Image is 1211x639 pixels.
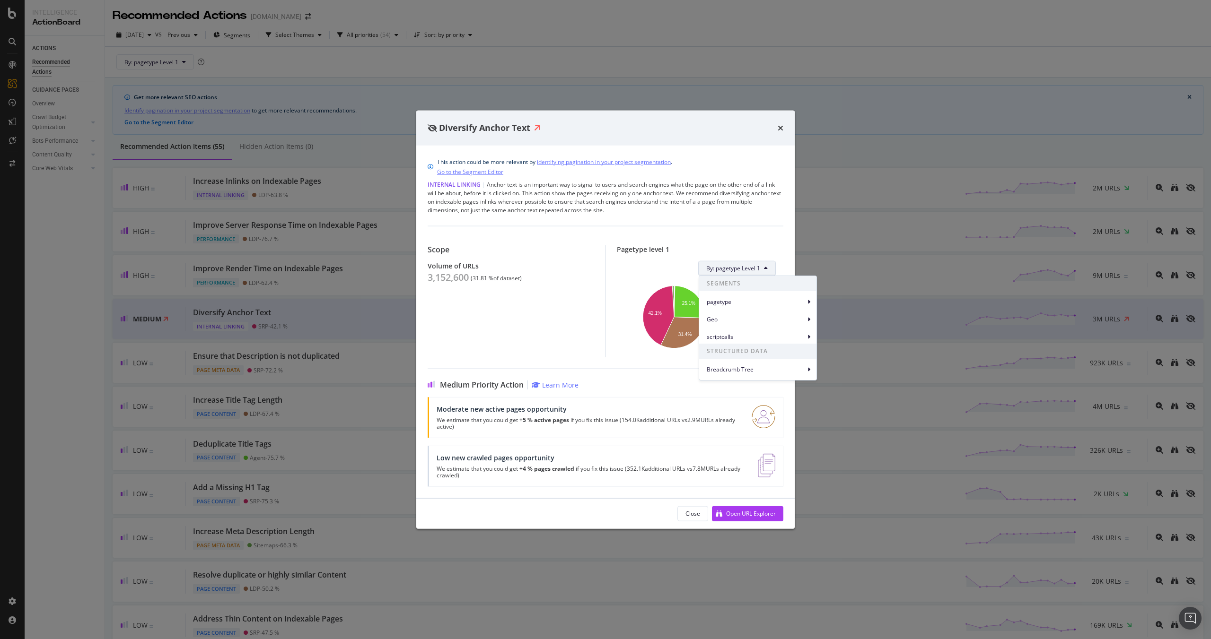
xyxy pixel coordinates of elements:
div: Scope [428,245,594,254]
span: Breadcrumb Tree [707,365,805,374]
a: Learn More [532,380,579,389]
text: 31.4% [678,332,692,337]
div: Volume of URLs [428,261,594,269]
span: Geo [707,315,805,324]
span: STRUCTURED DATA [699,344,816,359]
span: Diversify Anchor Text [439,122,530,133]
div: This action could be more relevant by . [437,156,672,176]
div: ( 31.81 % of dataset ) [471,275,522,281]
span: By: pagetype Level 1 [706,264,760,272]
span: Internal Linking [428,180,481,188]
text: 42.1% [648,311,661,316]
button: Close [677,506,708,521]
button: Open URL Explorer [712,506,783,521]
a: identifying pagination in your project segmentation [537,156,671,166]
a: Go to the Segment Editor [437,166,503,176]
span: | [482,180,485,188]
div: Close [685,509,700,518]
div: Learn More [542,380,579,389]
span: Medium Priority Action [440,380,524,389]
div: Open Intercom Messenger [1179,607,1202,630]
div: We estimate that you could get if you fix this issue ( 352.1K additional URLs vs 7.8M URLs alread... [437,465,746,478]
strong: +5 % active pages [519,415,569,423]
div: Anchor text is an important way to signal to users and search engines what the page on the other ... [428,180,783,214]
button: By: pagetype Level 1 [698,260,776,276]
div: eye-slash [428,124,437,132]
span: SEGMENTS [699,276,816,291]
div: Low new crawled pages opportunity [437,453,746,461]
div: info banner [428,156,783,176]
img: e5DMFwAAAABJRU5ErkJggg== [758,453,775,477]
strong: +4 % pages crawled [519,464,574,472]
div: Open URL Explorer [726,509,776,518]
svg: A chart. [624,283,776,349]
div: times [778,122,783,134]
div: 3,152,600 [428,271,469,283]
div: modal [416,111,795,529]
text: 25.1% [682,301,695,306]
div: We estimate that you could get if you fix this issue ( 154.0K additional URLs vs 2.9M URLs alread... [437,416,740,430]
div: Pagetype level 1 [617,245,783,253]
div: Moderate new active pages opportunity [437,405,740,413]
span: scriptcalls [707,333,805,341]
span: pagetype [707,298,805,306]
img: RO06QsNG.png [752,405,775,428]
